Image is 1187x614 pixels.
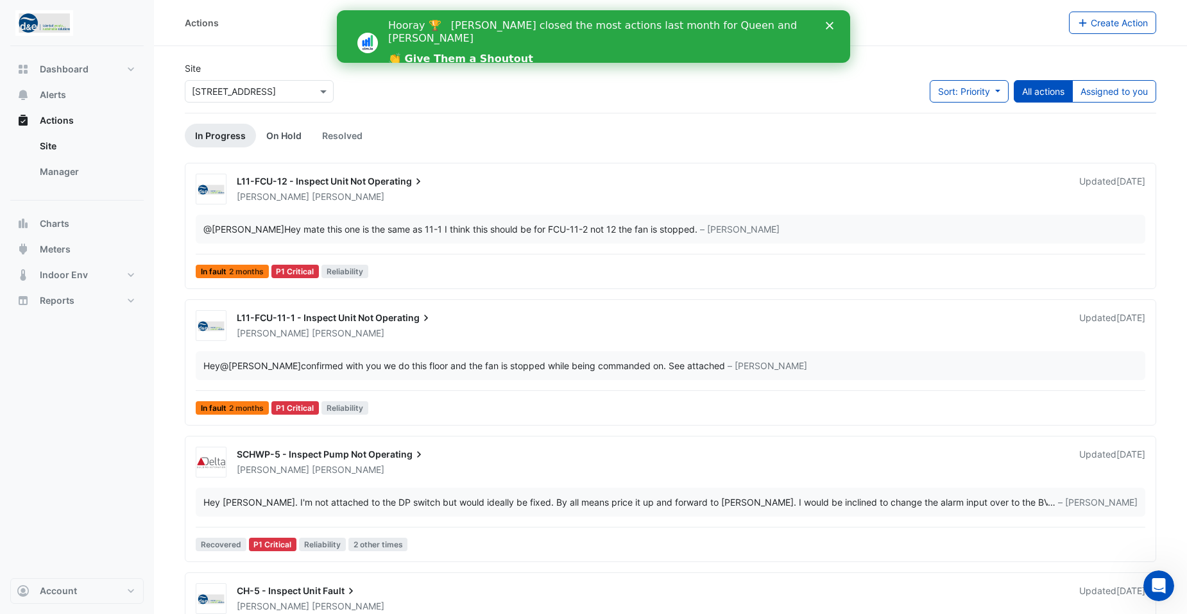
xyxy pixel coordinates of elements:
[196,183,226,196] img: D&E Air Conditioning
[229,404,264,412] span: 2 months
[337,10,850,63] iframe: Intercom live chat banner
[1072,80,1156,103] button: Assigned to you
[30,133,144,159] a: Site
[1116,449,1145,460] span: Wed 17-Sep-2025 13:49 AEST
[237,601,309,611] span: [PERSON_NAME]
[10,288,144,313] button: Reports
[185,16,219,29] div: Actions
[700,222,780,236] span: – [PERSON_NAME]
[237,191,309,202] span: [PERSON_NAME]
[930,80,1009,103] button: Sort: Priority
[40,243,71,256] span: Meters
[321,401,368,415] span: Reliability
[203,495,1138,509] div: …
[40,294,74,307] span: Reports
[203,222,697,236] div: Hey mate this one is the same as 11-1 I think this should be for FCU-11-2 not 12 the fan is stopped.
[196,320,226,333] img: D&E Air Conditioning
[312,190,384,203] span: [PERSON_NAME]
[17,269,30,281] app-icon: Indoor Env
[299,538,346,551] span: Reliability
[17,114,30,127] app-icon: Actions
[40,88,66,101] span: Alerts
[51,42,196,56] a: 👏 Give Them a Shoutout
[312,463,384,476] span: [PERSON_NAME]
[1079,448,1145,476] div: Updated
[1079,311,1145,340] div: Updated
[237,585,321,596] span: CH-5 - Inspect Unit
[30,159,144,185] a: Manager
[237,449,366,460] span: SCHWP-5 - Inspect Pump Not
[249,538,297,551] div: P1 Critical
[1079,175,1145,203] div: Updated
[17,243,30,256] app-icon: Meters
[185,124,256,147] a: In Progress
[196,401,269,415] span: In fault
[196,593,226,606] img: D&E Air Conditioning
[10,108,144,133] button: Actions
[1058,495,1138,509] span: – [PERSON_NAME]
[229,268,264,276] span: 2 months
[375,311,432,324] span: Operating
[196,456,226,469] img: Delta Building Automation
[271,265,320,278] div: P1 Critical
[489,12,502,19] div: Close
[1091,17,1148,28] span: Create Action
[348,538,408,551] span: 2 other times
[312,124,373,147] a: Resolved
[40,217,69,230] span: Charts
[1069,12,1157,34] button: Create Action
[10,82,144,108] button: Alerts
[203,495,1048,509] div: Hey [PERSON_NAME]. I'm not attached to the DP switch but would ideally be fixed. By all means pri...
[237,312,373,323] span: L11-FCU-11-1 - Inspect Unit Not
[10,236,144,262] button: Meters
[196,538,246,551] span: Recovered
[1116,176,1145,187] span: Wed 17-Sep-2025 16:17 AEST
[312,327,384,340] span: [PERSON_NAME]
[17,217,30,230] app-icon: Charts
[10,262,144,288] button: Indoor Env
[40,269,88,281] span: Indoor Env
[728,359,807,372] span: – [PERSON_NAME]
[203,359,725,372] div: Hey confirmed with you we do this floor and the fan is stopped while being commanded on. See atta...
[185,62,201,75] label: Site
[256,124,312,147] a: On Hold
[196,265,269,278] span: In fault
[10,211,144,236] button: Charts
[323,585,357,597] span: Fault
[17,294,30,307] app-icon: Reports
[237,176,366,187] span: L11-FCU-12 - Inspect Unit Not
[1116,585,1145,596] span: Tue 22-Jul-2025 08:51 AEST
[1079,585,1145,613] div: Updated
[271,401,320,415] div: P1 Critical
[15,10,73,36] img: Company Logo
[10,133,144,190] div: Actions
[10,56,144,82] button: Dashboard
[237,328,309,338] span: [PERSON_NAME]
[203,224,284,235] span: michael.langworthy@de-air.com.au [D&E Air Conditioning]
[938,86,990,97] span: Sort: Priority
[17,88,30,101] app-icon: Alerts
[220,360,301,371] span: michael.langworthy@de-air.com.au [D&E Air Conditioning]
[237,464,309,475] span: [PERSON_NAME]
[17,63,30,76] app-icon: Dashboard
[368,448,425,461] span: Operating
[1143,570,1174,601] iframe: Intercom live chat
[40,585,77,597] span: Account
[40,114,74,127] span: Actions
[40,63,89,76] span: Dashboard
[10,578,144,604] button: Account
[368,175,425,188] span: Operating
[1014,80,1073,103] button: All actions
[1116,312,1145,323] span: Wed 17-Sep-2025 14:37 AEST
[312,600,384,613] span: [PERSON_NAME]
[321,265,368,278] span: Reliability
